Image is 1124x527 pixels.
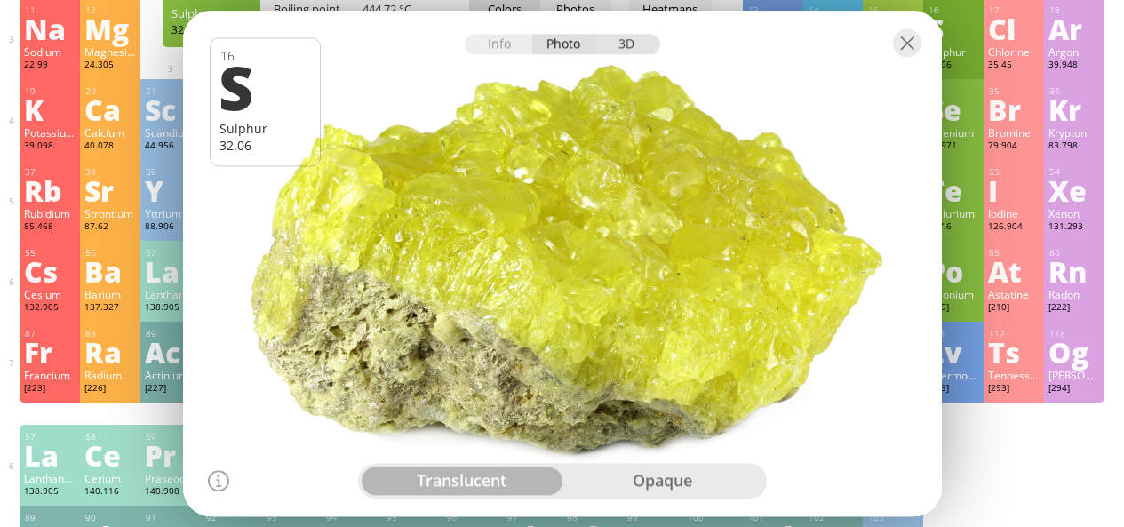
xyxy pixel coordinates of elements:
[206,512,257,523] div: 92
[1048,14,1100,43] div: Ar
[1048,44,1100,59] div: Argon
[84,338,136,366] div: Ra
[24,301,76,315] div: 132.905
[928,176,979,204] div: Te
[25,247,76,259] div: 55
[25,512,76,523] div: 89
[1049,328,1100,339] div: 118
[1048,338,1100,366] div: Og
[928,59,979,73] div: 32.06
[988,176,1040,204] div: I
[988,338,1040,366] div: Ts
[84,206,136,220] div: Strontium
[465,34,533,54] div: Info
[1048,287,1100,301] div: Radon
[24,471,76,485] div: Lanthanum
[25,431,76,443] div: 57
[929,247,979,259] div: 84
[928,95,979,124] div: Se
[868,4,919,16] div: 15
[145,485,196,499] div: 140.908
[928,368,979,382] div: Livermorium
[24,14,76,43] div: Na
[24,220,76,235] div: 85.468
[928,125,979,140] div: Selenium
[928,287,979,301] div: Polonium
[928,338,979,366] div: Lv
[84,287,136,301] div: Barium
[84,441,136,469] div: Ce
[1048,140,1100,154] div: 83.798
[171,5,251,21] div: Sulphur
[988,368,1040,382] div: Tennessine
[928,14,979,43] div: S
[24,485,76,499] div: 138.905
[84,14,136,43] div: Mg
[1049,247,1100,259] div: 86
[145,95,196,124] div: Sc
[84,257,136,285] div: Ba
[84,382,136,396] div: [226]
[84,44,136,59] div: Magnesium
[24,44,76,59] div: Sodium
[989,166,1040,178] div: 53
[988,95,1040,124] div: Br
[1048,59,1100,73] div: 39.948
[1048,368,1100,382] div: [PERSON_NAME]
[362,467,562,495] div: translucent
[1049,166,1100,178] div: 54
[989,85,1040,97] div: 35
[988,206,1040,220] div: Iodine
[145,471,196,485] div: Praseodymium
[24,441,76,469] div: La
[989,4,1040,16] div: 17
[84,140,136,154] div: 40.078
[988,125,1040,140] div: Bromine
[989,328,1040,339] div: 117
[85,166,136,178] div: 38
[988,301,1040,315] div: [210]
[145,125,196,140] div: Scandium
[219,120,311,137] div: Sulphur
[145,441,196,469] div: Pr
[1049,85,1100,97] div: 36
[25,166,76,178] div: 37
[145,338,196,366] div: Ac
[989,247,1040,259] div: 85
[84,59,136,73] div: 24.305
[562,467,763,495] div: opaque
[84,95,136,124] div: Ca
[85,512,136,523] div: 90
[219,56,308,116] div: S
[988,257,1040,285] div: At
[596,34,660,54] div: 3D
[1048,382,1100,396] div: [294]
[988,220,1040,235] div: 126.904
[1048,95,1100,124] div: Kr
[809,4,859,16] div: 14
[84,220,136,235] div: 87.62
[146,247,196,259] div: 57
[988,382,1040,396] div: [293]
[928,140,979,154] div: 78.971
[146,431,196,443] div: 59
[988,59,1040,73] div: 35.45
[145,287,196,301] div: Lanthanum
[988,14,1040,43] div: Cl
[171,22,251,36] div: 32.06
[25,4,76,16] div: 11
[84,176,136,204] div: Sr
[748,4,799,16] div: 13
[634,1,707,17] div: Heatmaps
[24,206,76,220] div: Rubidium
[84,471,136,485] div: Cerium
[145,140,196,154] div: 44.956
[928,257,979,285] div: Po
[145,220,196,235] div: 88.906
[25,328,76,339] div: 87
[145,206,196,220] div: Yttrium
[84,125,136,140] div: Calcium
[24,382,76,396] div: [223]
[145,301,196,315] div: 138.905
[363,1,451,17] div: 444.72 °C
